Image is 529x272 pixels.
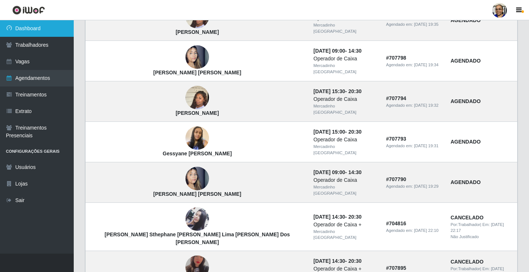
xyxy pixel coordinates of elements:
strong: [PERSON_NAME] Sthephane [PERSON_NAME] Lima [PERSON_NAME] Dos [PERSON_NAME] [105,232,290,245]
strong: - [313,88,361,94]
time: [DATE] 19:31 [414,144,438,148]
strong: - [313,129,361,135]
strong: - [313,169,361,175]
strong: # 707895 [386,265,406,271]
strong: # 707794 [386,95,406,101]
strong: AGENDADO [450,139,481,145]
strong: CANCELADO [450,215,483,220]
strong: AGENDADO [450,179,481,185]
div: Agendado em: [386,62,442,68]
img: Gessyane Cristina Guilherme Madeiro [185,117,209,159]
img: Cinthya Raphaella Guedes Pinho [185,36,209,78]
span: Por: Trabalhador [450,266,480,271]
time: [DATE] 14:30 [313,214,345,220]
strong: - [313,48,361,54]
time: 20:30 [348,214,362,220]
time: [DATE] 22:10 [414,228,438,233]
strong: AGENDADO [450,58,481,64]
time: 14:30 [348,48,362,54]
div: Agendado em: [386,21,442,28]
time: 20:30 [348,88,362,94]
strong: Gessyane [PERSON_NAME] [163,151,232,156]
strong: - [313,258,361,264]
strong: # 707798 [386,55,406,61]
strong: # 704816 [386,220,406,226]
div: Mercadinho [GEOGRAPHIC_DATA] [313,103,377,116]
time: [DATE] 15:00 [313,129,345,135]
div: Agendado em: [386,143,442,149]
div: Mercadinho [GEOGRAPHIC_DATA] [313,184,377,197]
div: Operador de Caixa [313,176,377,184]
time: 14:30 [348,169,362,175]
time: [DATE] 19:35 [414,22,438,27]
time: [DATE] 15:30 [313,88,345,94]
img: Mayra Sthephane De Sousa Lima Araujo Dos Santos [185,199,209,239]
strong: CANCELADO [450,259,483,265]
strong: # 707790 [386,176,406,182]
div: Mercadinho [GEOGRAPHIC_DATA] [313,63,377,75]
div: Agendado em: [386,183,442,190]
time: [DATE] 14:30 [313,258,345,264]
strong: AGENDADO [450,98,481,104]
div: Agendado em: [386,102,442,109]
span: Por: Trabalhador [450,222,480,227]
div: Não Justificado [450,234,513,240]
img: CoreUI Logo [12,6,45,15]
div: | Em: [450,222,513,234]
div: Mercadinho [GEOGRAPHIC_DATA] [313,144,377,156]
time: [DATE] 09:00 [313,169,345,175]
time: 20:30 [348,129,362,135]
strong: # 707793 [386,136,406,142]
div: Operador de Caixa [313,55,377,63]
time: [DATE] 19:32 [414,103,438,107]
time: [DATE] 09:00 [313,48,345,54]
div: Operador de Caixa [313,136,377,144]
strong: [PERSON_NAME] [PERSON_NAME] [153,191,241,197]
time: 20:30 [348,258,362,264]
strong: [PERSON_NAME] [175,29,219,35]
time: [DATE] 19:29 [414,184,438,188]
div: Mercadinho [GEOGRAPHIC_DATA] [313,22,377,35]
strong: [PERSON_NAME] [PERSON_NAME] [153,70,241,75]
div: Mercadinho [GEOGRAPHIC_DATA] [313,229,377,241]
strong: AGENDADO [450,17,481,23]
time: [DATE] 19:34 [414,63,438,67]
div: Operador de Caixa + [313,221,377,229]
div: Operador de Caixa [313,95,377,103]
img: Cinthya Raphaella Guedes Pinho [185,158,209,200]
img: Daliane da Silva Querino [185,77,209,119]
strong: - [313,214,361,220]
strong: [PERSON_NAME] [175,110,219,116]
div: Agendado em: [386,227,442,234]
